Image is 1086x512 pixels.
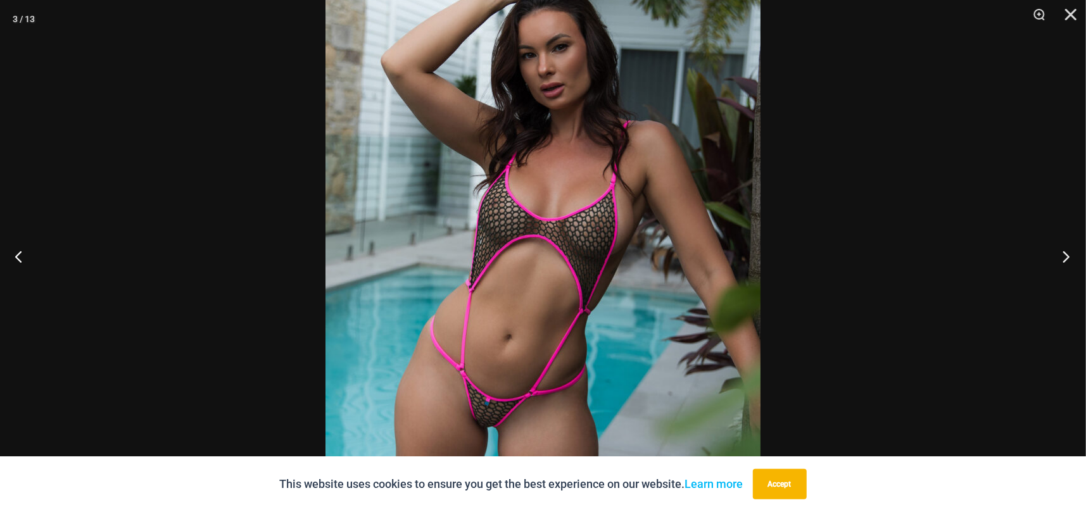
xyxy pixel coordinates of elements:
[13,9,35,28] div: 3 / 13
[1039,225,1086,288] button: Next
[280,475,743,494] p: This website uses cookies to ensure you get the best experience on our website.
[685,477,743,490] a: Learn more
[753,469,807,499] button: Accept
